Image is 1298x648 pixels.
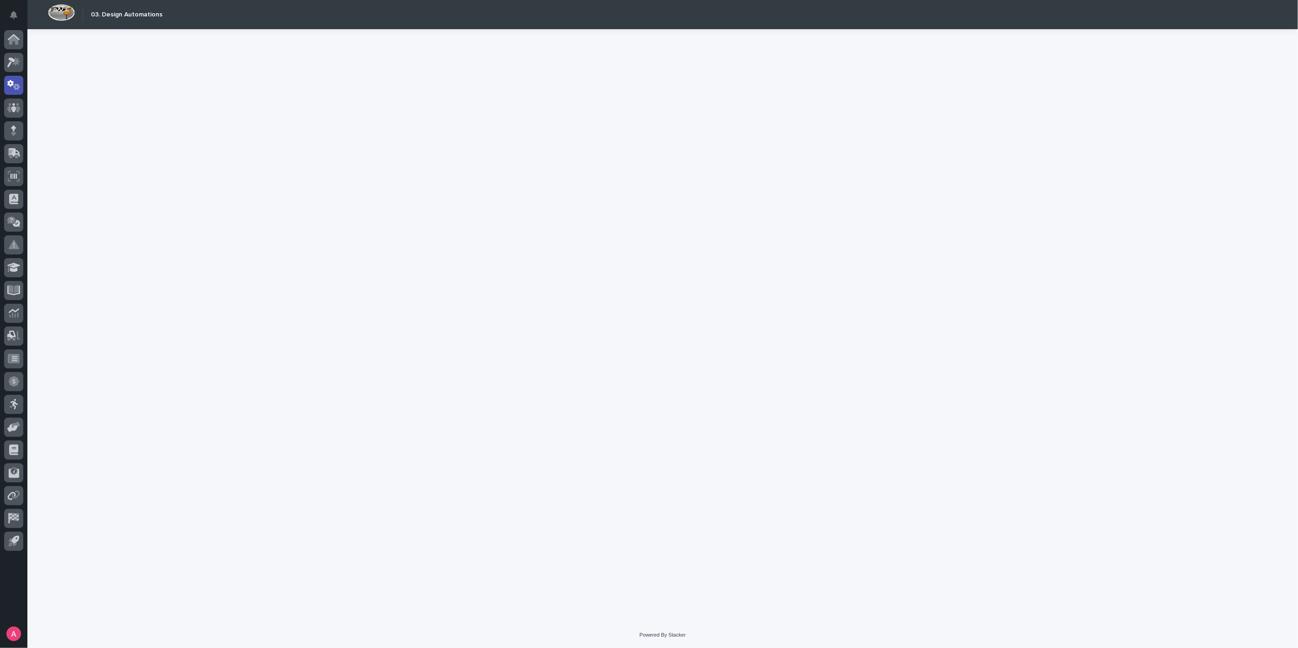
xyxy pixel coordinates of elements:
[11,11,23,26] div: Notifications
[48,4,75,21] img: Workspace Logo
[4,5,23,25] button: Notifications
[91,11,162,19] h2: 03. Design Automations
[639,632,686,638] a: Powered By Stacker
[4,624,23,643] button: users-avatar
